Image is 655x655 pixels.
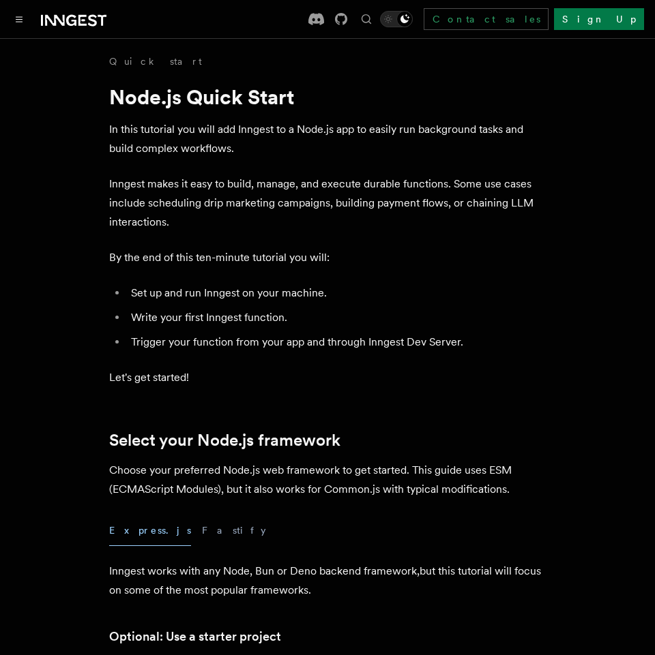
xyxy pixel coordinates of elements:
p: In this tutorial you will add Inngest to a Node.js app to easily run background tasks and build c... [109,120,546,158]
a: Contact sales [424,8,549,30]
p: Let's get started! [109,368,546,387]
p: By the end of this ten-minute tutorial you will: [109,248,546,267]
button: Toggle dark mode [380,11,413,27]
p: Inngest works with any Node, Bun or Deno backend framework,but this tutorial will focus on some o... [109,562,546,600]
li: Set up and run Inngest on your machine. [127,284,546,303]
li: Trigger your function from your app and through Inngest Dev Server. [127,333,546,352]
h1: Node.js Quick Start [109,85,546,109]
button: Fastify [202,515,266,546]
a: Quick start [109,55,202,68]
a: Select your Node.js framework [109,431,340,450]
button: Toggle navigation [11,11,27,27]
button: Find something... [358,11,375,27]
a: Optional: Use a starter project [109,627,281,646]
p: Inngest makes it easy to build, manage, and execute durable functions. Some use cases include sch... [109,174,546,232]
button: Express.js [109,515,191,546]
a: Sign Up [554,8,644,30]
li: Write your first Inngest function. [127,308,546,327]
p: Choose your preferred Node.js web framework to get started. This guide uses ESM (ECMAScript Modul... [109,461,546,499]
